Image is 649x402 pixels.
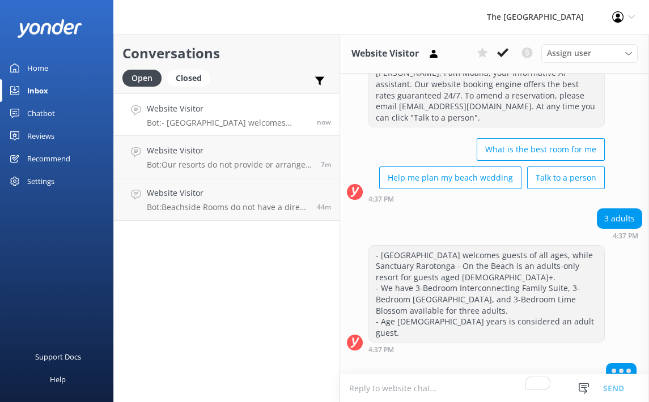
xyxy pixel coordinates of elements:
[27,147,70,170] div: Recommend
[17,19,82,38] img: yonder-white-logo.png
[122,71,167,84] a: Open
[27,79,48,102] div: Inbox
[167,70,210,87] div: Closed
[351,46,419,61] h3: Website Visitor
[379,166,521,189] button: Help me plan my beach wedding
[613,233,638,240] strong: 4:37 PM
[527,166,605,189] button: Talk to a person
[597,209,642,228] div: 3 adults
[147,160,312,170] p: Bot: Our resorts do not provide or arrange airport transfers. However, you can book directly with...
[369,246,604,343] div: - [GEOGRAPHIC_DATA] welcomes guests of all ages, while Sanctuary Rarotonga - On the Beach is an a...
[368,195,605,203] div: Oct 13 2025 10:37pm (UTC -10:00) Pacific/Honolulu
[114,178,340,221] a: Website VisitorBot:Beachside Rooms do not have a direct lagoon view. They are set back from the b...
[27,170,54,193] div: Settings
[50,368,66,391] div: Help
[27,57,48,79] div: Home
[114,136,340,178] a: Website VisitorBot:Our resorts do not provide or arrange airport transfers. However, you can book...
[27,102,55,125] div: Chatbot
[477,138,605,161] button: What is the best room for me
[167,71,216,84] a: Closed
[547,47,591,59] span: Assign user
[147,118,308,128] p: Bot: - [GEOGRAPHIC_DATA] welcomes guests of all ages, while Sanctuary Rarotonga - On the Beach is...
[147,102,308,115] h4: Website Visitor
[340,374,649,402] textarea: To enrich screen reader interactions, please activate Accessibility in Grammarly extension settings
[147,202,308,212] p: Bot: Beachside Rooms do not have a direct lagoon view. They are set back from the beach but are j...
[114,93,340,136] a: Website VisitorBot:- [GEOGRAPHIC_DATA] welcomes guests of all ages, while Sanctuary Rarotonga - O...
[122,70,162,87] div: Open
[317,202,331,212] span: Oct 13 2025 09:54pm (UTC -10:00) Pacific/Honolulu
[368,196,394,203] strong: 4:37 PM
[27,125,54,147] div: Reviews
[321,160,331,169] span: Oct 13 2025 10:31pm (UTC -10:00) Pacific/Honolulu
[147,144,312,157] h4: Website Visitor
[541,44,638,62] div: Assign User
[368,347,394,353] strong: 4:37 PM
[597,232,642,240] div: Oct 13 2025 10:37pm (UTC -10:00) Pacific/Honolulu
[122,42,331,64] h2: Conversations
[317,117,331,127] span: Oct 13 2025 10:37pm (UTC -10:00) Pacific/Honolulu
[369,63,604,127] div: [PERSON_NAME], I am Moana, your informative AI assistant. Our website booking engine offers the b...
[147,187,308,199] h4: Website Visitor
[35,345,81,368] div: Support Docs
[368,345,605,353] div: Oct 13 2025 10:37pm (UTC -10:00) Pacific/Honolulu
